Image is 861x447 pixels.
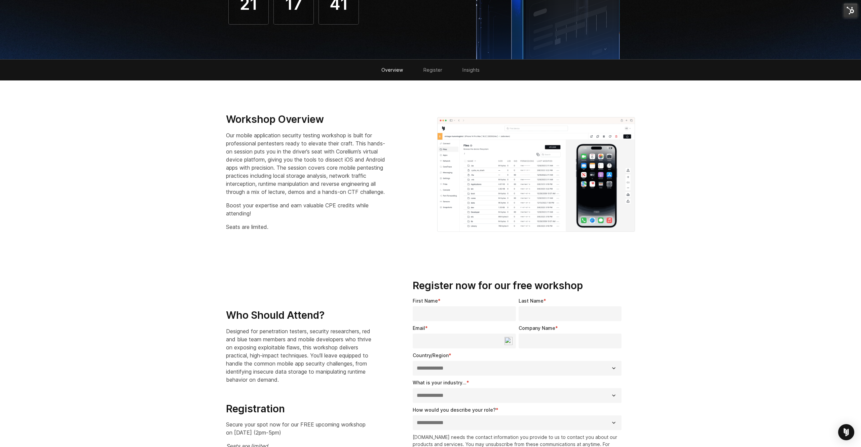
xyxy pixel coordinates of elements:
[226,420,372,437] p: Secure your spot now for our FREE upcoming workshop on [DATE] (2pm-5pm)
[423,67,443,73] a: Register
[226,223,390,231] p: Seats are limited.
[226,309,372,322] h3: Who Should Attend?
[844,3,858,18] img: HubSpot Tools Menu Toggle
[838,424,854,440] div: Open Intercom Messenger
[504,337,513,345] img: npw-badge-icon-locked.svg
[413,279,624,292] h3: Register now for our free workshop
[413,380,466,385] span: What is your industry...
[413,325,425,331] span: Email
[462,67,480,73] a: Insights
[226,202,369,217] span: Boost your expertise and earn valuable CPE credits while attending!
[413,298,438,304] span: First Name
[413,352,449,358] span: Country/Region
[381,67,403,73] a: Overview
[226,113,390,126] h3: Workshop Overview
[519,325,555,331] span: Company Name
[519,298,544,304] span: Last Name
[226,327,372,384] p: Designed for penetration testers, security researchers, red and blue team members and mobile deve...
[226,131,390,196] p: Our mobile application security testing workshop is built for professional pentesters ready to el...
[226,403,372,415] h3: Registration
[413,407,496,413] span: How would you describe your role?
